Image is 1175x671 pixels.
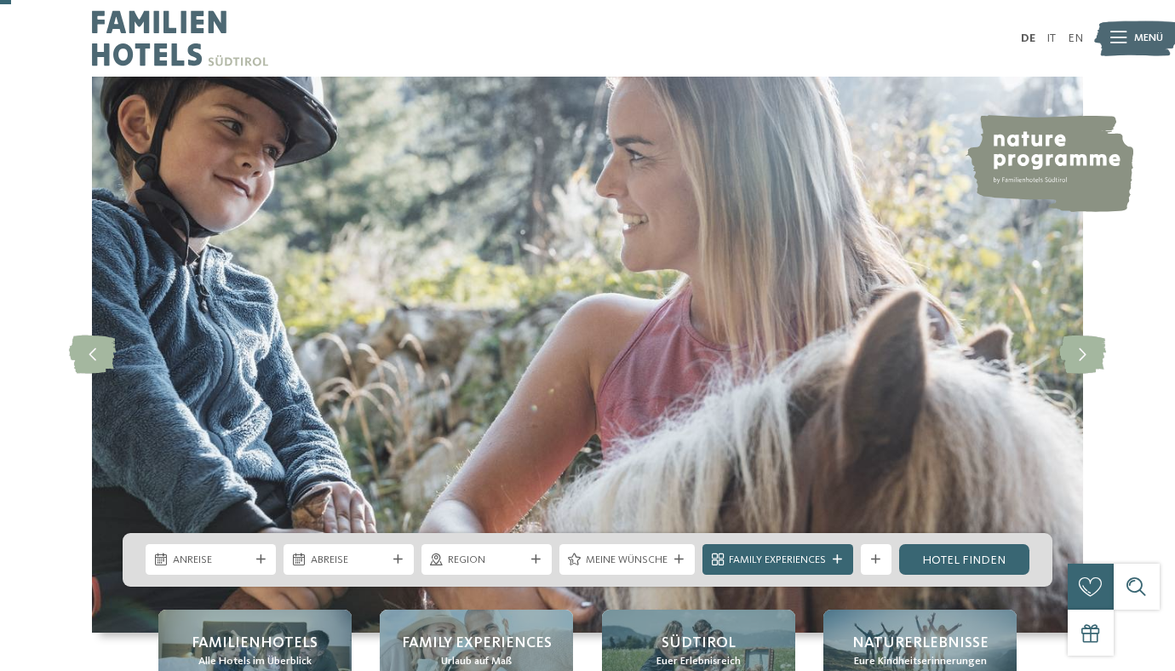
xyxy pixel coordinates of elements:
[965,115,1133,212] img: nature programme by Familienhotels Südtirol
[448,553,524,568] span: Region
[854,654,987,669] span: Eure Kindheitserinnerungen
[1021,32,1035,44] a: DE
[192,633,318,654] span: Familienhotels
[1068,32,1083,44] a: EN
[899,544,1029,575] a: Hotel finden
[198,654,312,669] span: Alle Hotels im Überblick
[586,553,668,568] span: Meine Wünsche
[441,654,512,669] span: Urlaub auf Maß
[173,553,249,568] span: Anreise
[656,654,741,669] span: Euer Erlebnisreich
[1134,31,1163,46] span: Menü
[852,633,989,654] span: Naturerlebnisse
[1046,32,1056,44] a: IT
[662,633,736,654] span: Südtirol
[729,553,826,568] span: Family Experiences
[311,553,387,568] span: Abreise
[92,77,1083,633] img: Familienhotels Südtirol: The happy family places
[402,633,552,654] span: Family Experiences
